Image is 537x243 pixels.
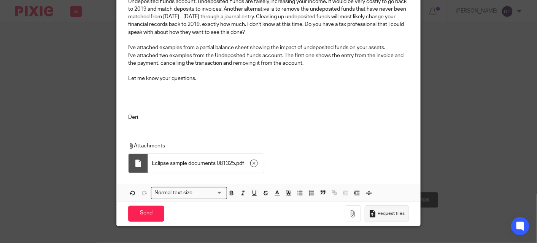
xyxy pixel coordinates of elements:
input: Send [128,206,164,222]
span: Normal text size [153,189,194,197]
span: Request files [378,211,405,217]
p: Deri [128,114,409,121]
div: Search for option [151,187,227,199]
button: Request files [365,205,409,222]
p: I've attached two examples from the Undeposited Funds account. The first one shows the entry from... [128,52,409,67]
input: Search for option [195,189,222,197]
p: Let me know your questions. [128,75,409,82]
span: pdf [236,160,244,167]
p: Attachments [128,142,407,150]
p: I've attached examples from a partial balance sheet showing the impact of undeposited funds on yo... [128,44,409,51]
span: Eclipse sample documents 081325 [152,160,235,167]
div: . [148,154,264,173]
